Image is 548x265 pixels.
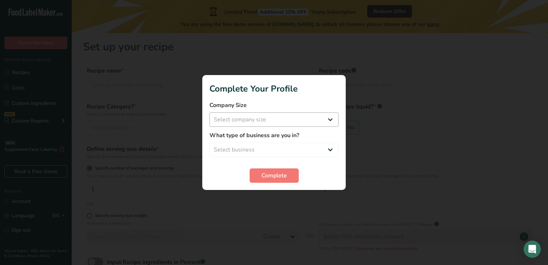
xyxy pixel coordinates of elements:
label: Company Size [209,101,339,110]
span: Complete [261,171,287,180]
label: What type of business are you in? [209,131,339,140]
button: Complete [250,168,299,183]
h1: Complete Your Profile [209,82,339,95]
div: Open Intercom Messenger [524,241,541,258]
